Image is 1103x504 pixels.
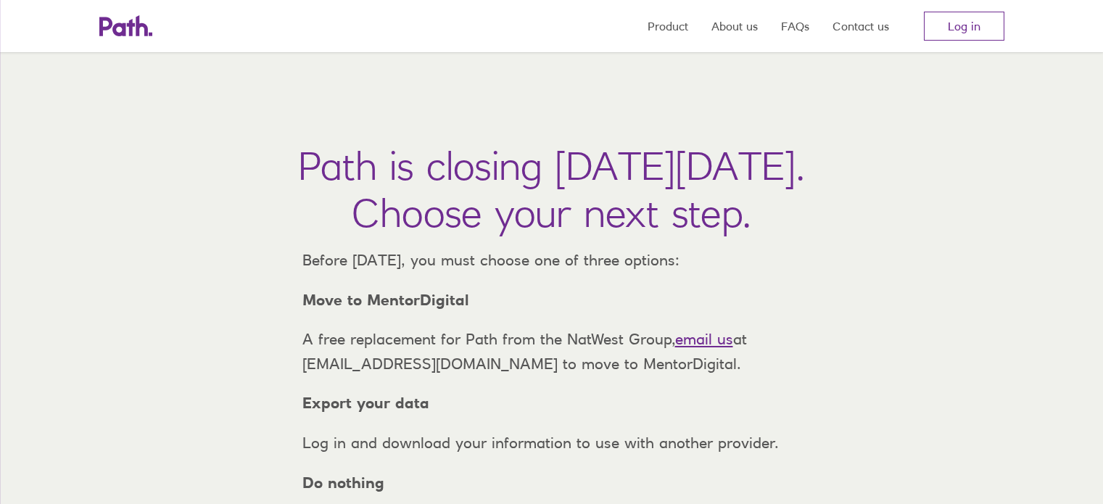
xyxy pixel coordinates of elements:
p: Before [DATE], you must choose one of three options: [291,248,813,273]
h1: Path is closing [DATE][DATE]. Choose your next step. [298,142,805,236]
p: A free replacement for Path from the NatWest Group, at [EMAIL_ADDRESS][DOMAIN_NAME] to move to Me... [291,327,813,376]
strong: Move to MentorDigital [302,291,469,309]
strong: Export your data [302,394,429,412]
strong: Do nothing [302,474,384,492]
p: Log in and download your information to use with another provider. [291,431,813,455]
a: email us [675,330,733,348]
a: Log in [924,12,1004,41]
